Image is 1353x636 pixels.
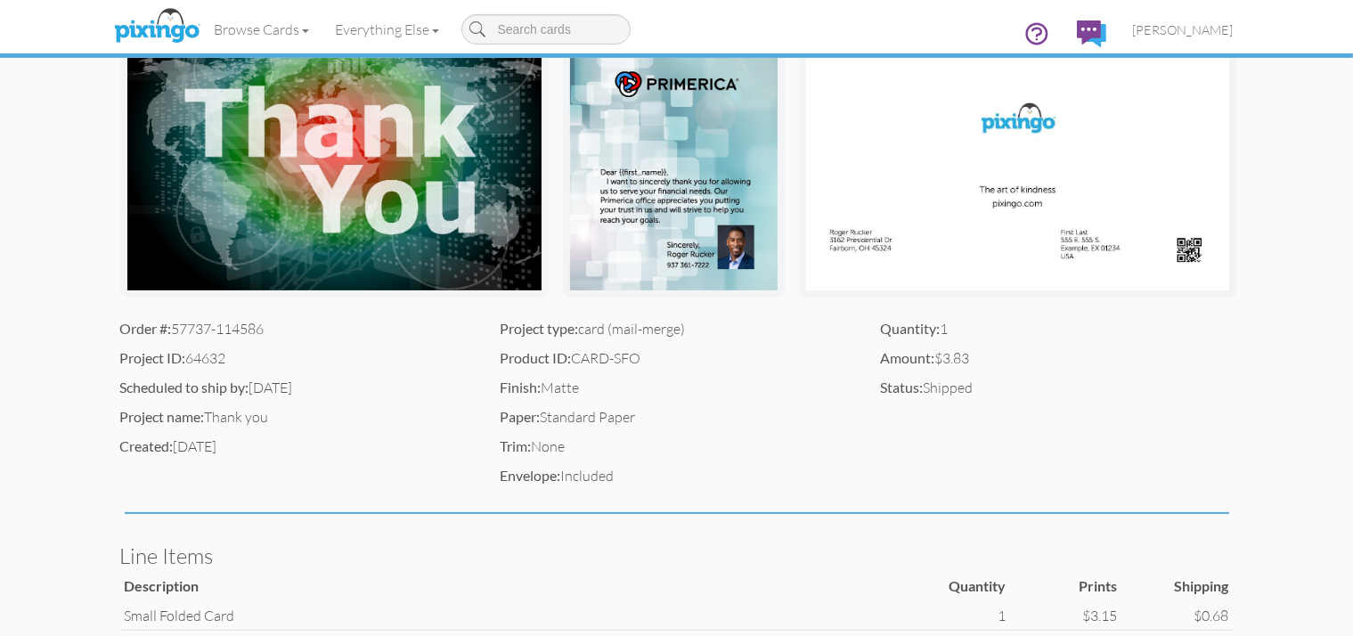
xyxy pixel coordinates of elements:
[570,5,778,290] img: Landscape Image
[880,378,1234,398] div: Shipped
[110,4,204,49] img: pixingo logo
[127,5,542,290] img: Landscape Image
[322,7,452,52] a: Everything Else
[201,7,322,52] a: Browse Cards
[900,601,1011,631] td: 1
[880,348,1234,369] div: $3.83
[900,572,1011,601] th: Quantity
[500,349,571,366] strong: Product ID:
[1015,576,1118,597] div: Prints
[120,349,186,366] strong: Project ID:
[120,437,174,454] strong: Created:
[880,319,1234,339] div: 1
[500,466,853,486] div: Included
[500,407,853,428] div: Standard Paper
[500,436,853,457] div: None
[120,541,1234,571] div: Line Items
[1127,576,1229,597] div: Shipping
[1133,22,1234,37] span: [PERSON_NAME]
[120,319,474,339] div: 57737-114586
[120,379,249,395] strong: Scheduled to ship by:
[500,467,560,484] strong: Envelope:
[120,436,474,457] div: [DATE]
[1077,20,1106,47] img: comments.svg
[880,349,934,366] strong: Amount:
[1120,7,1247,53] a: [PERSON_NAME]
[500,408,540,425] strong: Paper:
[500,378,853,398] div: Matte
[1122,601,1234,631] td: $0.68
[120,407,474,428] div: Thank you
[806,5,1229,290] img: Landscape Image
[120,601,900,631] td: small folded card
[1011,601,1122,631] td: $3.15
[120,320,172,337] strong: Order #:
[500,379,541,395] strong: Finish:
[880,379,923,395] strong: Status:
[500,319,853,339] div: card (mail-merge)
[500,437,531,454] strong: Trim:
[500,348,853,369] div: CARD-SFO
[120,572,900,601] th: Description
[120,378,474,398] div: [DATE]
[500,320,578,337] strong: Project type:
[880,320,940,337] strong: Quantity:
[120,408,205,425] strong: Project name:
[461,14,631,45] input: Search cards
[120,348,474,369] div: 64632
